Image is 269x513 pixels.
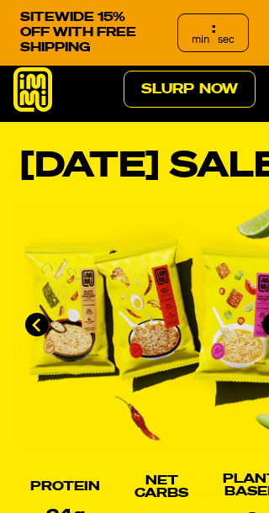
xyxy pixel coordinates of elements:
div: : [212,21,215,36]
h2: Protein [30,480,100,494]
button: Go to last slide [25,313,49,336]
span: sec [218,34,235,45]
span: min [192,34,209,45]
a: Slurp Now [124,71,256,108]
h2: Net Carbs [134,474,188,500]
p: SITEWIDE 15% OFF WITH FREE SHIPPING [20,10,164,56]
